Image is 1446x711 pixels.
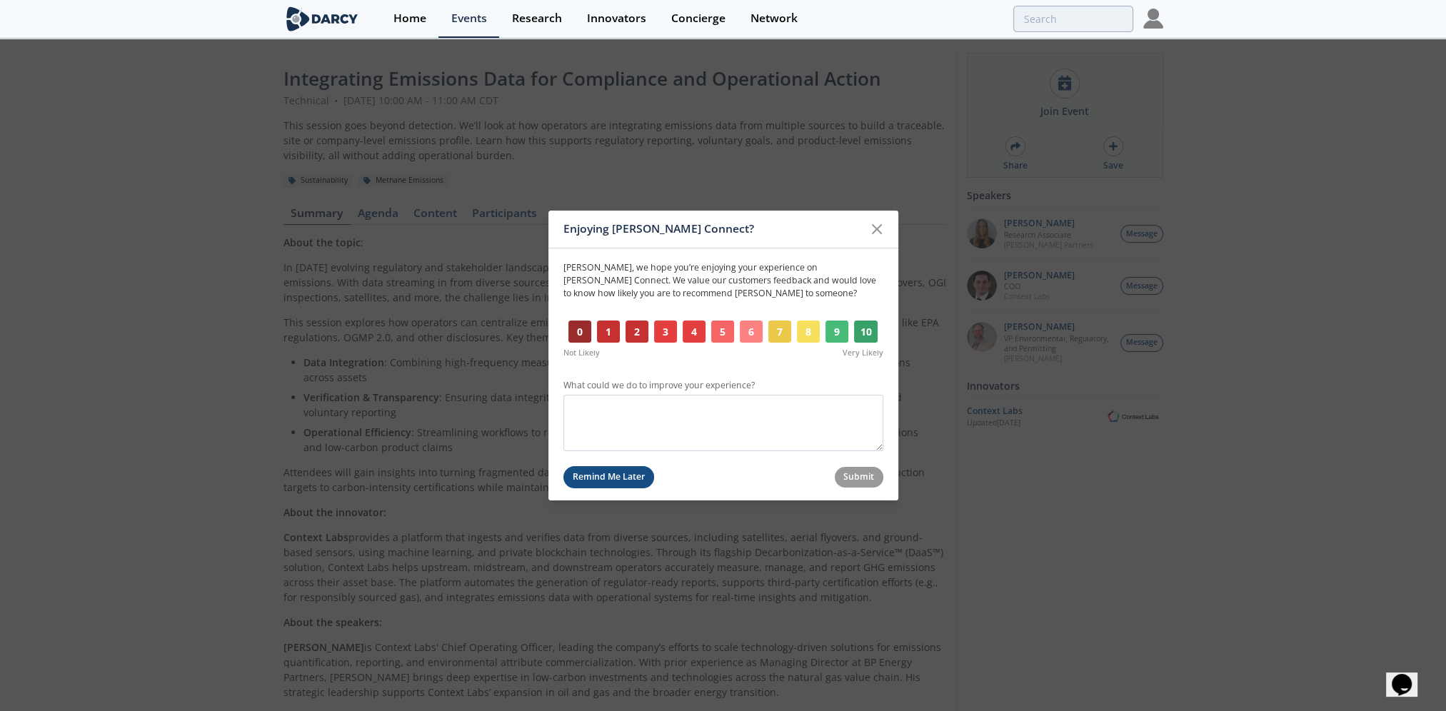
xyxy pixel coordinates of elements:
span: Not Likely [563,348,600,359]
button: 10 [854,321,878,343]
div: Innovators [587,13,646,24]
button: 8 [797,321,820,343]
div: Home [393,13,426,24]
button: 4 [683,321,706,343]
div: Research [512,13,562,24]
div: Network [750,13,798,24]
div: Concierge [671,13,725,24]
button: Submit [835,467,883,488]
button: 3 [654,321,678,343]
button: 2 [626,321,649,343]
div: Events [451,13,487,24]
label: What could we do to improve your experience? [563,379,883,392]
button: 1 [597,321,621,343]
button: 5 [711,321,735,343]
img: Profile [1143,9,1163,29]
button: 6 [740,321,763,343]
span: Very Likely [843,348,883,359]
img: logo-wide.svg [283,6,361,31]
button: 9 [825,321,849,343]
button: Remind Me Later [563,466,655,488]
button: 0 [568,321,592,343]
p: [PERSON_NAME] , we hope you’re enjoying your experience on [PERSON_NAME] Connect. We value our cu... [563,261,883,300]
iframe: chat widget [1386,654,1432,697]
div: Enjoying [PERSON_NAME] Connect? [563,216,864,243]
button: 7 [768,321,792,343]
input: Advanced Search [1013,6,1133,32]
